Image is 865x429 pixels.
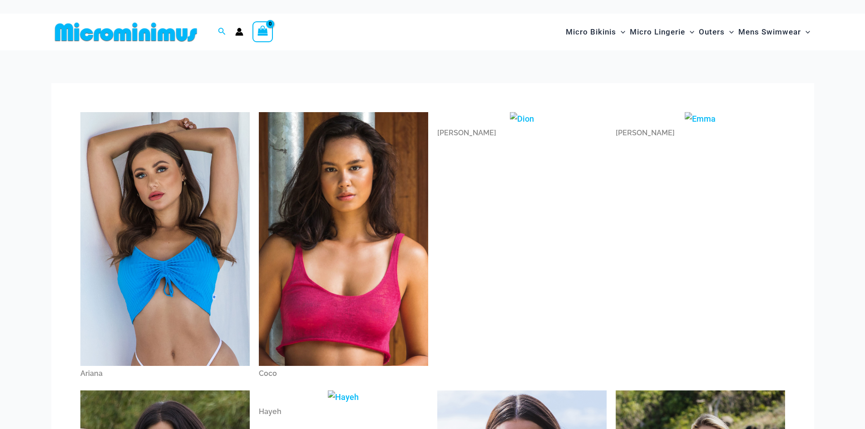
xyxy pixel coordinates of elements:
[563,18,628,46] a: Micro BikinisMenu ToggleMenu Toggle
[51,22,201,42] img: MM SHOP LOGO FLAT
[80,366,250,381] div: Ariana
[736,18,812,46] a: Mens SwimwearMenu ToggleMenu Toggle
[80,112,250,382] a: ArianaAriana
[259,390,428,419] a: HayehHayeh
[566,20,616,44] span: Micro Bikinis
[562,17,814,47] nav: Site Navigation
[259,404,428,419] div: Hayeh
[259,112,428,381] a: CocoCoco
[685,112,716,126] img: Emma
[801,20,810,44] span: Menu Toggle
[328,390,359,404] img: Hayeh
[630,20,685,44] span: Micro Lingerie
[218,26,226,38] a: Search icon link
[80,112,250,366] img: Ariana
[259,366,428,381] div: Coco
[259,112,428,366] img: Coco
[437,112,607,141] a: Dion[PERSON_NAME]
[699,20,725,44] span: Outers
[685,20,694,44] span: Menu Toggle
[616,112,785,141] a: Emma[PERSON_NAME]
[628,18,697,46] a: Micro LingerieMenu ToggleMenu Toggle
[235,28,243,36] a: Account icon link
[616,125,785,141] div: [PERSON_NAME]
[738,20,801,44] span: Mens Swimwear
[616,20,625,44] span: Menu Toggle
[437,125,607,141] div: [PERSON_NAME]
[697,18,736,46] a: OutersMenu ToggleMenu Toggle
[725,20,734,44] span: Menu Toggle
[252,21,273,42] a: View Shopping Cart, empty
[510,112,534,126] img: Dion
